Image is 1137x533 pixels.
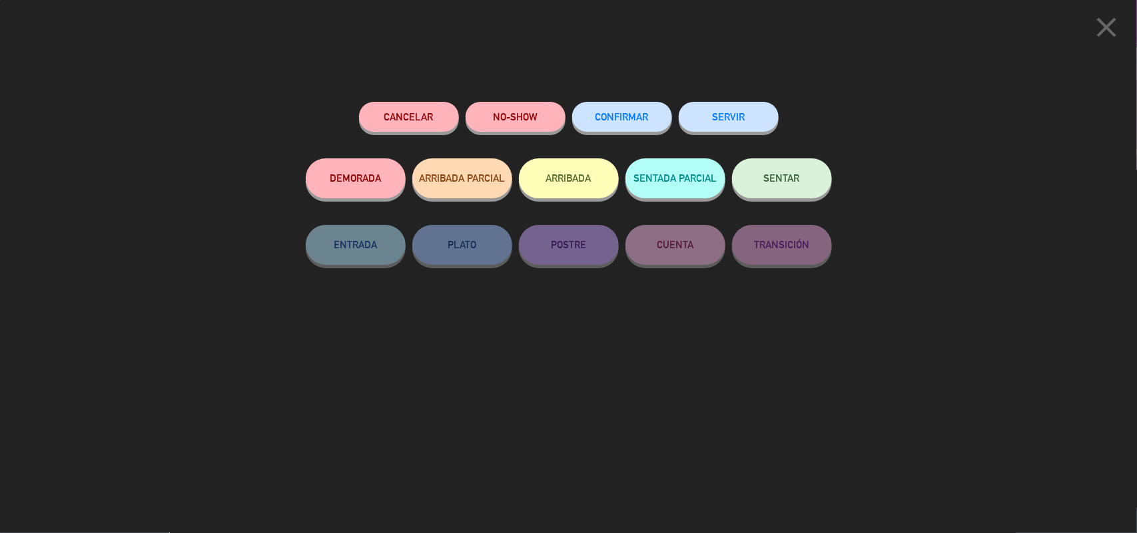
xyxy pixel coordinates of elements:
[466,102,566,132] button: NO-SHOW
[519,225,619,265] button: POSTRE
[412,158,512,198] button: ARRIBADA PARCIAL
[625,225,725,265] button: CUENTA
[732,158,832,198] button: SENTAR
[419,172,505,184] span: ARRIBADA PARCIAL
[306,158,406,198] button: DEMORADA
[1086,10,1127,49] button: close
[595,111,649,122] span: CONFIRMAR
[519,158,619,198] button: ARRIBADA
[572,102,672,132] button: CONFIRMAR
[625,158,725,198] button: SENTADA PARCIAL
[359,102,459,132] button: Cancelar
[306,225,406,265] button: ENTRADA
[412,225,512,265] button: PLATO
[679,102,779,132] button: SERVIR
[764,172,800,184] span: SENTAR
[732,225,832,265] button: TRANSICIÓN
[1090,11,1123,44] i: close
